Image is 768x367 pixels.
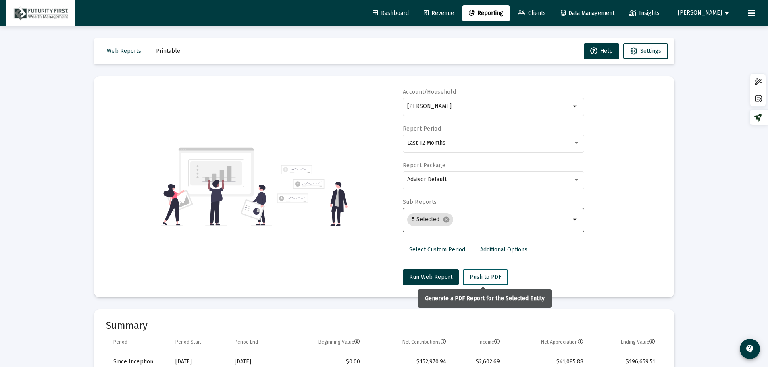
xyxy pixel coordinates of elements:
[12,5,69,21] img: Dashboard
[373,10,409,17] span: Dashboard
[570,215,580,224] mat-icon: arrow_drop_down
[366,333,452,352] td: Column Net Contributions
[452,333,506,352] td: Column Income
[623,5,666,21] a: Insights
[518,10,546,17] span: Clients
[100,43,148,59] button: Web Reports
[366,5,415,21] a: Dashboard
[403,89,456,95] label: Account/Household
[678,10,722,17] span: [PERSON_NAME]
[584,43,619,59] button: Help
[403,125,441,132] label: Report Period
[590,48,613,54] span: Help
[561,10,614,17] span: Data Management
[668,5,741,21] button: [PERSON_NAME]
[175,358,223,366] div: [DATE]
[175,339,201,345] div: Period Start
[407,213,453,226] mat-chip: 5 Selected
[113,339,127,345] div: Period
[402,339,446,345] div: Net Contributions
[623,43,668,59] button: Settings
[629,10,660,17] span: Insights
[106,321,662,330] mat-card-title: Summary
[469,10,503,17] span: Reporting
[407,139,445,146] span: Last 12 Months
[156,48,180,54] span: Printable
[640,48,661,54] span: Settings
[235,358,279,366] div: [DATE]
[443,216,450,223] mat-icon: cancel
[417,5,460,21] a: Revenue
[512,5,552,21] a: Clients
[722,5,732,21] mat-icon: arrow_drop_down
[554,5,621,21] a: Data Management
[506,333,589,352] td: Column Net Appreciation
[106,333,170,352] td: Column Period
[170,333,229,352] td: Column Period Start
[150,43,187,59] button: Printable
[463,269,508,285] button: Push to PDF
[403,269,459,285] button: Run Web Report
[480,246,527,253] span: Additional Options
[107,48,141,54] span: Web Reports
[409,274,452,280] span: Run Web Report
[409,246,465,253] span: Select Custom Period
[277,165,348,226] img: reporting-alt
[570,102,580,111] mat-icon: arrow_drop_down
[235,339,258,345] div: Period End
[479,339,500,345] div: Income
[407,103,570,110] input: Search or select an account or household
[407,211,570,228] mat-chip-list: Selection
[285,333,366,352] td: Column Beginning Value
[745,344,755,354] mat-icon: contact_support
[403,199,437,205] label: Sub Reports
[462,5,510,21] a: Reporting
[229,333,285,352] td: Column Period End
[403,162,445,169] label: Report Package
[541,339,583,345] div: Net Appreciation
[424,10,454,17] span: Revenue
[318,339,360,345] div: Beginning Value
[589,333,662,352] td: Column Ending Value
[161,147,272,226] img: reporting
[407,176,447,183] span: Advisor Default
[621,339,655,345] div: Ending Value
[470,274,501,280] span: Push to PDF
